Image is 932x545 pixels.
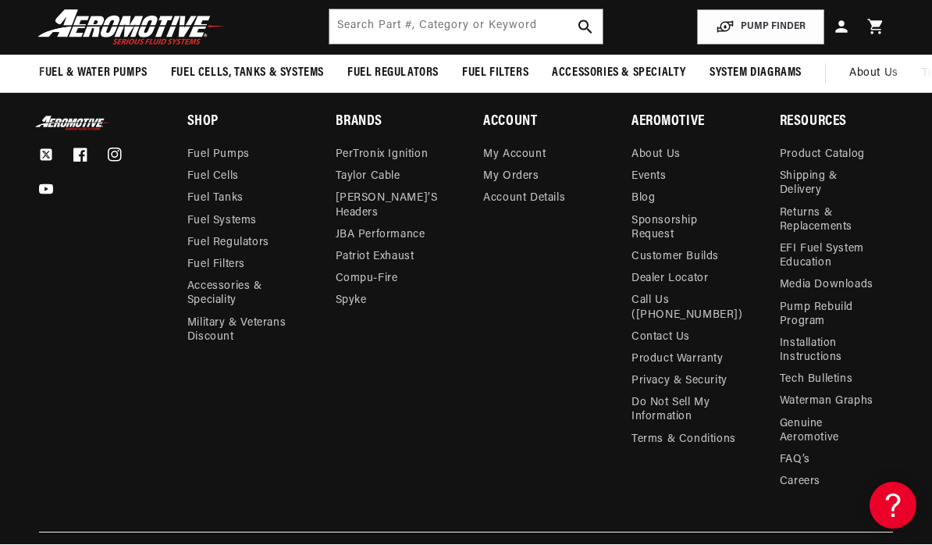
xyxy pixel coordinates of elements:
[780,391,873,413] a: Waterman Graphs
[159,55,336,92] summary: Fuel Cells, Tanks & Systems
[552,66,686,82] span: Accessories & Specialty
[27,55,159,92] summary: Fuel & Water Pumps
[631,188,655,210] a: Blog
[540,55,698,92] summary: Accessories & Specialty
[697,10,824,45] button: PUMP FINDER
[780,275,873,297] a: Media Downloads
[631,327,690,349] a: Contact Us
[698,55,813,92] summary: System Diagrams
[631,211,733,247] a: Sponsorship Request
[780,239,881,275] a: EFI Fuel System Education
[336,290,367,312] a: Spyke
[568,10,603,45] button: search button
[631,429,736,451] a: Terms & Conditions
[187,188,244,210] a: Fuel Tanks
[336,166,400,188] a: Taylor Cable
[631,371,727,393] a: Privacy & Security
[780,148,865,166] a: Product Catalog
[780,166,881,202] a: Shipping & Delivery
[631,166,667,188] a: Events
[780,297,881,333] a: Pump Rebuild Program
[710,66,802,82] span: System Diagrams
[780,369,852,391] a: Tech Bulletins
[329,10,602,45] input: Search by Part Number, Category or Keyword
[347,66,439,82] span: Fuel Regulators
[336,269,398,290] a: Compu-Fire
[631,393,733,429] a: Do Not Sell My Information
[187,166,239,188] a: Fuel Cells
[39,66,148,82] span: Fuel & Water Pumps
[187,148,250,166] a: Fuel Pumps
[780,203,881,239] a: Returns & Replacements
[336,247,414,269] a: Patriot Exhaust
[483,148,546,166] a: My Account
[171,66,324,82] span: Fuel Cells, Tanks & Systems
[780,333,881,369] a: Installation Instructions
[336,188,438,224] a: [PERSON_NAME]’s Headers
[187,276,289,312] a: Accessories & Speciality
[780,472,820,493] a: Careers
[450,55,540,92] summary: Fuel Filters
[838,55,910,93] a: About Us
[780,450,810,472] a: FAQ’s
[631,290,743,326] a: Call Us ([PHONE_NUMBER])
[483,188,565,210] a: Account Details
[187,255,245,276] a: Fuel Filters
[631,349,724,371] a: Product Warranty
[187,313,301,349] a: Military & Veterans Discount
[631,148,681,166] a: About Us
[187,233,269,255] a: Fuel Regulators
[462,66,528,82] span: Fuel Filters
[849,68,898,80] span: About Us
[336,148,429,166] a: PerTronix Ignition
[631,247,719,269] a: Customer Builds
[34,9,229,46] img: Aeromotive
[336,55,450,92] summary: Fuel Regulators
[780,414,881,450] a: Genuine Aeromotive
[336,225,425,247] a: JBA Performance
[34,116,112,131] img: Aeromotive
[187,211,257,233] a: Fuel Systems
[631,269,708,290] a: Dealer Locator
[483,166,539,188] a: My Orders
